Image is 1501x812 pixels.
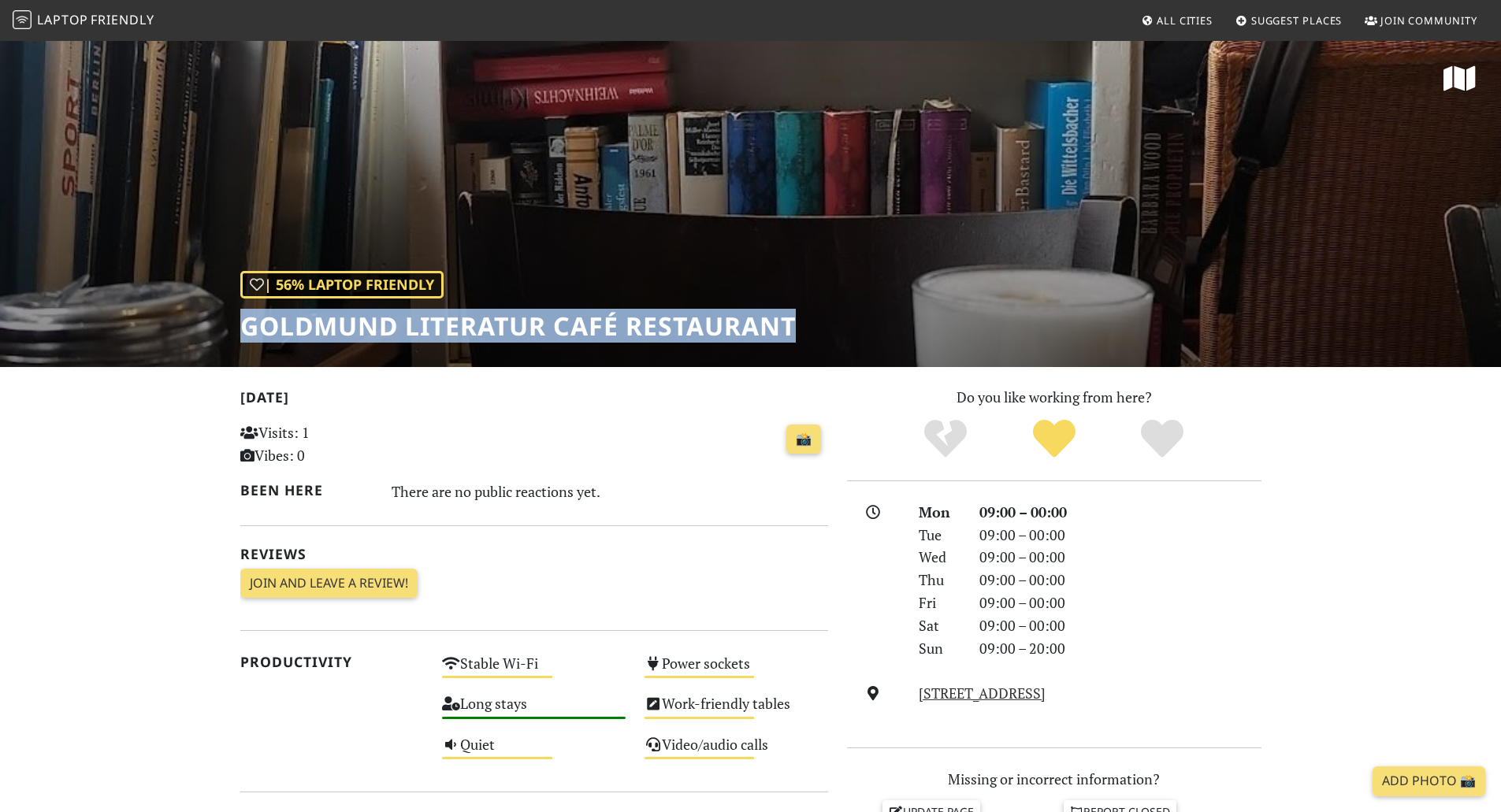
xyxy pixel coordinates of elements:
[1135,6,1219,35] a: All Cities
[970,637,1271,660] div: 09:00 – 20:00
[970,524,1271,547] div: 09:00 – 00:00
[909,546,969,569] div: Wed
[970,591,1271,614] div: 09:00 – 00:00
[240,569,418,599] a: Join and leave a review!
[91,11,154,28] span: Friendly
[847,768,1261,791] p: Missing or incorrect information?
[847,386,1261,409] p: Do you like working from here?
[909,614,969,637] div: Sat
[13,10,32,29] img: LaptopFriendly
[1108,417,1217,461] div: Definitely!
[37,11,88,28] span: Laptop
[919,684,1046,703] a: [STREET_ADDRESS]
[433,651,635,691] div: Stable Wi-Fi
[891,417,1000,461] div: No
[635,651,838,691] div: Power sockets
[1229,6,1349,35] a: Suggest Places
[909,637,969,660] div: Sun
[635,691,838,731] div: Work-friendly tables
[970,569,1271,591] div: 09:00 – 00:00
[240,546,828,562] h2: Reviews
[240,482,373,499] h2: Been here
[1358,6,1484,35] a: Join Community
[433,732,635,772] div: Quiet
[240,311,796,341] h1: Goldmund Literatur Café Restaurant
[392,479,828,504] div: There are no public reactions yet.
[970,614,1271,637] div: 09:00 – 00:00
[970,546,1271,569] div: 09:00 – 00:00
[1157,13,1213,28] span: All Cities
[909,569,969,591] div: Thu
[786,425,821,454] a: 📸
[240,271,444,298] div: | 56% Laptop Friendly
[240,421,424,467] p: Visits: 1 Vibes: 0
[13,7,154,35] a: LaptopFriendly LaptopFriendly
[240,389,828,412] h2: [DATE]
[909,591,969,614] div: Fri
[1000,417,1109,461] div: Yes
[240,654,424,670] h2: Productivity
[433,691,635,731] div: Long stays
[970,501,1271,524] div: 09:00 – 00:00
[909,524,969,547] div: Tue
[635,732,838,772] div: Video/audio calls
[1373,766,1485,796] a: Add Photo 📸
[1251,13,1343,28] span: Suggest Places
[1380,13,1477,28] span: Join Community
[909,501,969,524] div: Mon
